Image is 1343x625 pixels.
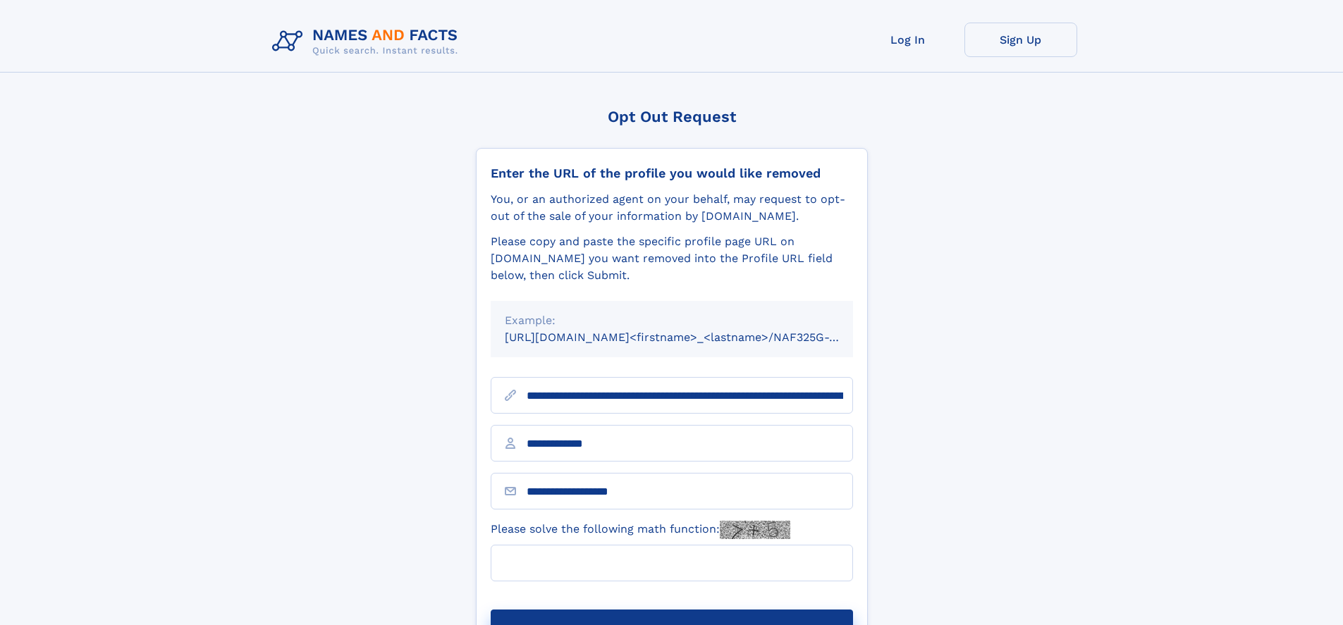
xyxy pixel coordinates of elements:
div: Example: [505,312,839,329]
img: Logo Names and Facts [266,23,470,61]
div: Enter the URL of the profile you would like removed [491,166,853,181]
div: Please copy and paste the specific profile page URL on [DOMAIN_NAME] you want removed into the Pr... [491,233,853,284]
small: [URL][DOMAIN_NAME]<firstname>_<lastname>/NAF325G-xxxxxxxx [505,330,880,344]
a: Log In [852,23,964,57]
label: Please solve the following math function: [491,521,790,539]
div: You, or an authorized agent on your behalf, may request to opt-out of the sale of your informatio... [491,191,853,225]
div: Opt Out Request [476,108,868,125]
a: Sign Up [964,23,1077,57]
